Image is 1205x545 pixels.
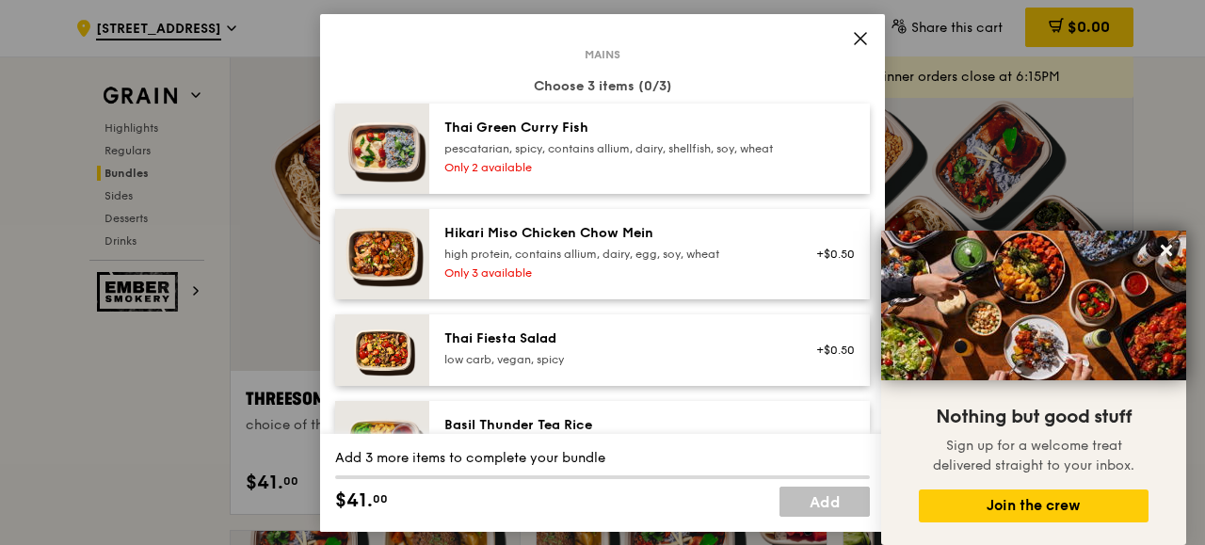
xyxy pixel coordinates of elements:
[881,231,1186,380] img: DSC07876-Edit02-Large.jpeg
[919,489,1149,522] button: Join the crew
[444,246,782,261] div: high protein, contains allium, dairy, egg, soy, wheat
[335,449,870,468] div: Add 3 more items to complete your bundle
[335,103,429,193] img: daily_normal_HORZ-Thai-Green-Curry-Fish.jpg
[444,415,782,434] div: Basil Thunder Tea Rice
[805,246,855,261] div: +$0.50
[373,491,388,506] span: 00
[577,46,628,61] span: Mains
[444,264,782,280] div: Only 3 available
[444,329,782,347] div: Thai Fiesta Salad
[1151,235,1181,265] button: Close
[936,406,1132,428] span: Nothing but good stuff
[779,487,870,517] a: Add
[335,487,373,515] span: $41.
[335,208,429,298] img: daily_normal_Hikari_Miso_Chicken_Chow_Mein__Horizontal_.jpg
[444,159,782,174] div: Only 2 available
[933,438,1134,473] span: Sign up for a welcome treat delivered straight to your inbox.
[444,351,782,366] div: low carb, vegan, spicy
[805,342,855,357] div: +$0.50
[335,76,870,95] div: Choose 3 items (0/3)
[335,313,429,385] img: daily_normal_Thai_Fiesta_Salad__Horizontal_.jpg
[444,140,782,155] div: pescatarian, spicy, contains allium, dairy, shellfish, soy, wheat
[444,223,782,242] div: Hikari Miso Chicken Chow Mein
[444,118,782,136] div: Thai Green Curry Fish
[335,400,429,490] img: daily_normal_HORZ-Basil-Thunder-Tea-Rice.jpg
